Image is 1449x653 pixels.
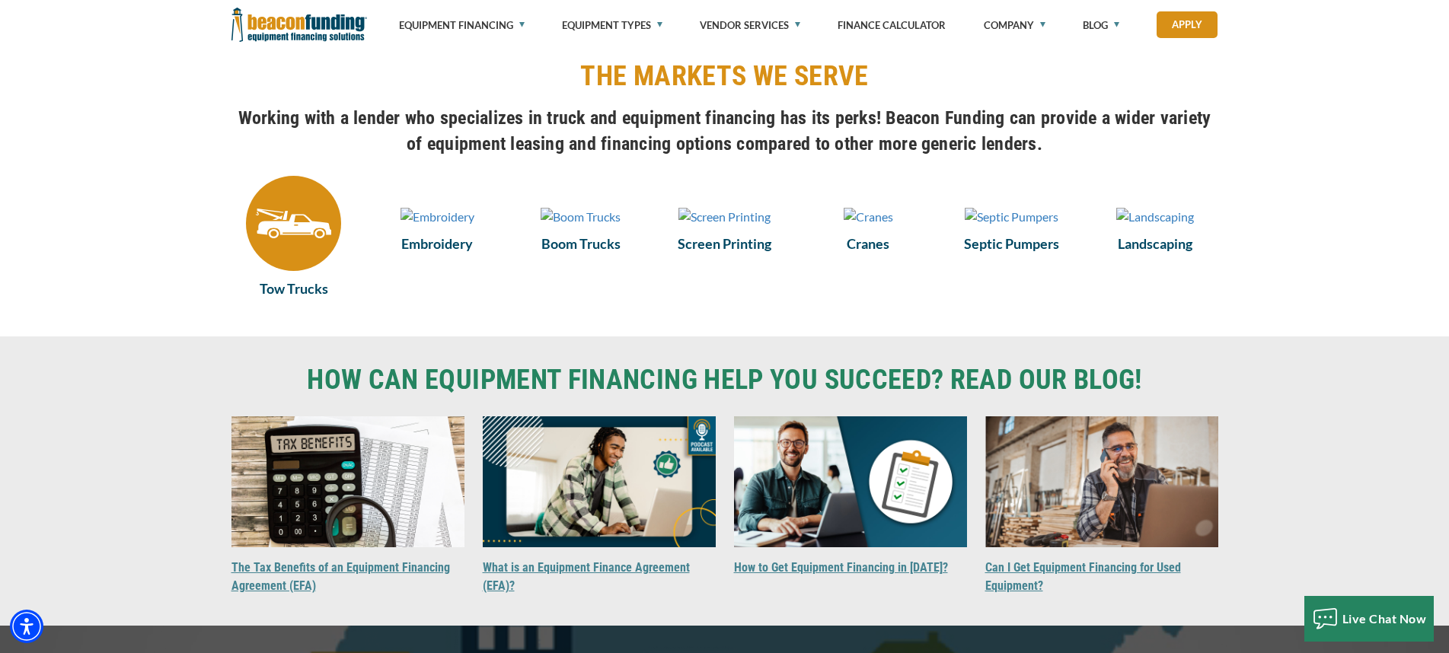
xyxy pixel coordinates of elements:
img: How to Get Equipment Financing in 2025? [734,416,967,547]
button: Live Chat Now [1304,596,1435,642]
h2: THE MARKETS WE SERVE [231,59,1218,94]
a: Apply [1157,11,1218,38]
a: The Tax Benefits of an Equipment Financing Agreement (EFA) [231,560,450,593]
img: Landscaping [1116,208,1194,226]
img: The Tax Benefits of an Equipment Financing Agreement (EFA) [231,416,464,547]
a: Boom Trucks [519,234,644,253]
img: Cranes [844,208,893,226]
img: Boom Trucks [541,208,621,226]
a: Tow Trucks [231,206,357,271]
img: Septic Pumpers [965,208,1058,226]
img: Can I Get Equipment Financing for Used Equipment? [985,416,1218,547]
span: Live Chat Now [1342,611,1427,626]
a: Embroidery [375,206,500,226]
a: Embroidery [375,234,500,253]
a: Septic Pumpers [949,206,1074,226]
a: Cranes [806,234,931,253]
div: Accessibility Menu [10,610,43,643]
a: Screen Printing [662,234,787,253]
a: Can I Get Equipment Financing for Used Equipment? [985,560,1181,593]
a: What is an Equipment Finance Agreement (EFA)? [483,560,690,593]
a: Tow Trucks [231,279,357,298]
a: HOW CAN EQUIPMENT FINANCING HELP YOU SUCCEED? READ OUR BLOG! [231,367,1218,393]
h4: Working with a lender who specializes in truck and equipment financing has its perks! Beacon Fund... [231,105,1218,157]
a: How to Get Equipment Financing in [DATE]? [734,560,948,575]
a: Septic Pumpers [949,234,1074,253]
img: What is an Equipment Finance Agreement (EFA)? [483,416,716,547]
a: Cranes [806,206,931,226]
img: Tow Trucks [246,176,341,271]
img: Screen Printing [678,208,771,226]
img: Embroidery [401,208,474,226]
a: Landscaping [1093,206,1218,226]
a: Screen Printing [662,206,787,226]
a: Landscaping [1093,234,1218,253]
a: Boom Trucks [519,206,644,226]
